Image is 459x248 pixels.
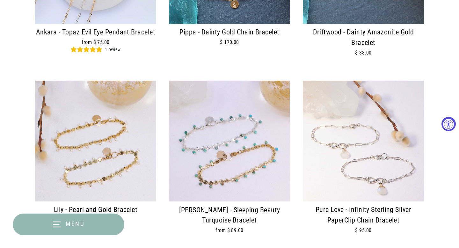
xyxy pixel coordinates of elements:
[13,214,124,235] button: Menu
[441,117,456,131] button: Accessibility Widget, click to open
[105,46,121,53] div: 1 review
[169,81,290,246] a: [PERSON_NAME] - Sleeping Beauty Turquoise Braceletfrom $ 89.00
[35,205,156,215] div: Lily - Pearl and Gold Bracelet
[355,50,371,56] span: $ 88.00
[303,27,424,48] div: Driftwood - Dainty Amazonite Gold Bracelet
[220,39,239,45] span: $ 170.00
[303,205,424,226] div: Pure Love - Infinity Sterling Silver PaperClip Chain Bracelet
[82,39,109,45] span: from $ 75.00
[215,227,243,233] span: from $ 89.00
[169,205,290,226] div: [PERSON_NAME] - Sleeping Beauty Turquoise Bracelet
[303,81,424,202] img: Pure Love - Infinity Sterling Silver PaperClip Chain Bracelet main image | Breathe Autumn Rain Ar...
[35,27,156,38] div: Ankara - Topaz Evil Eye Pendant Bracelet
[303,81,424,246] a: Pure Love - Infinity Sterling Silver PaperClip Chain Bracelet main image | Breathe Autumn Rain Ar...
[66,220,85,228] span: Menu
[355,227,371,233] span: $ 95.00
[35,81,156,235] a: Lily - Pearl and Gold Bracelet main image | Breathe Autumn Rain Artisan Jewelry Lily - Pearl and ...
[35,81,156,202] img: Lily - Pearl and Gold Bracelet main image | Breathe Autumn Rain Artisan Jewelry
[70,46,121,53] div: 5 stars, 1 ratings
[169,27,290,38] div: Pippa - Dainty Gold Chain Bracelet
